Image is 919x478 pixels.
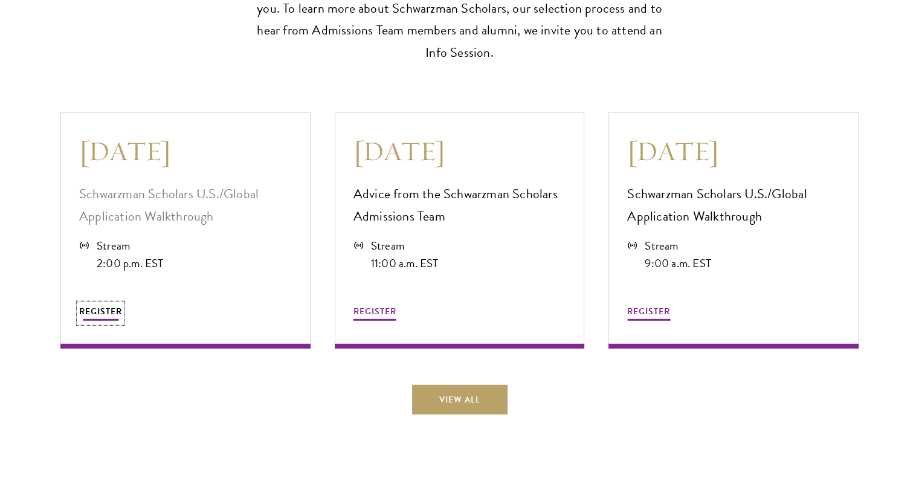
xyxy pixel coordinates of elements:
button: REGISTER [353,304,396,323]
button: REGISTER [627,304,670,323]
p: Advice from the Schwarzman Scholars Admissions Team [353,183,566,228]
span: REGISTER [79,305,122,318]
div: 2:00 p.m. EST [97,254,164,272]
a: View All [412,385,508,414]
p: Schwarzman Scholars U.S./Global Application Walkthrough [627,183,840,228]
a: [DATE] Schwarzman Scholars U.S./Global Application Walkthrough Stream 2:00 p.m. EST REGISTER [60,112,311,349]
span: REGISTER [627,305,670,318]
h3: [DATE] [353,134,566,168]
div: 11:00 a.m. EST [371,254,439,272]
span: REGISTER [353,305,396,318]
h3: [DATE] [627,134,840,168]
div: Stream [371,237,439,254]
a: [DATE] Advice from the Schwarzman Scholars Admissions Team Stream 11:00 a.m. EST REGISTER [335,112,585,349]
div: 9:00 a.m. EST [645,254,711,272]
button: REGISTER [79,304,122,323]
p: Schwarzman Scholars U.S./Global Application Walkthrough [79,183,292,228]
div: Stream [97,237,164,254]
a: [DATE] Schwarzman Scholars U.S./Global Application Walkthrough Stream 9:00 a.m. EST REGISTER [608,112,859,349]
h3: [DATE] [79,134,292,168]
div: Stream [645,237,711,254]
